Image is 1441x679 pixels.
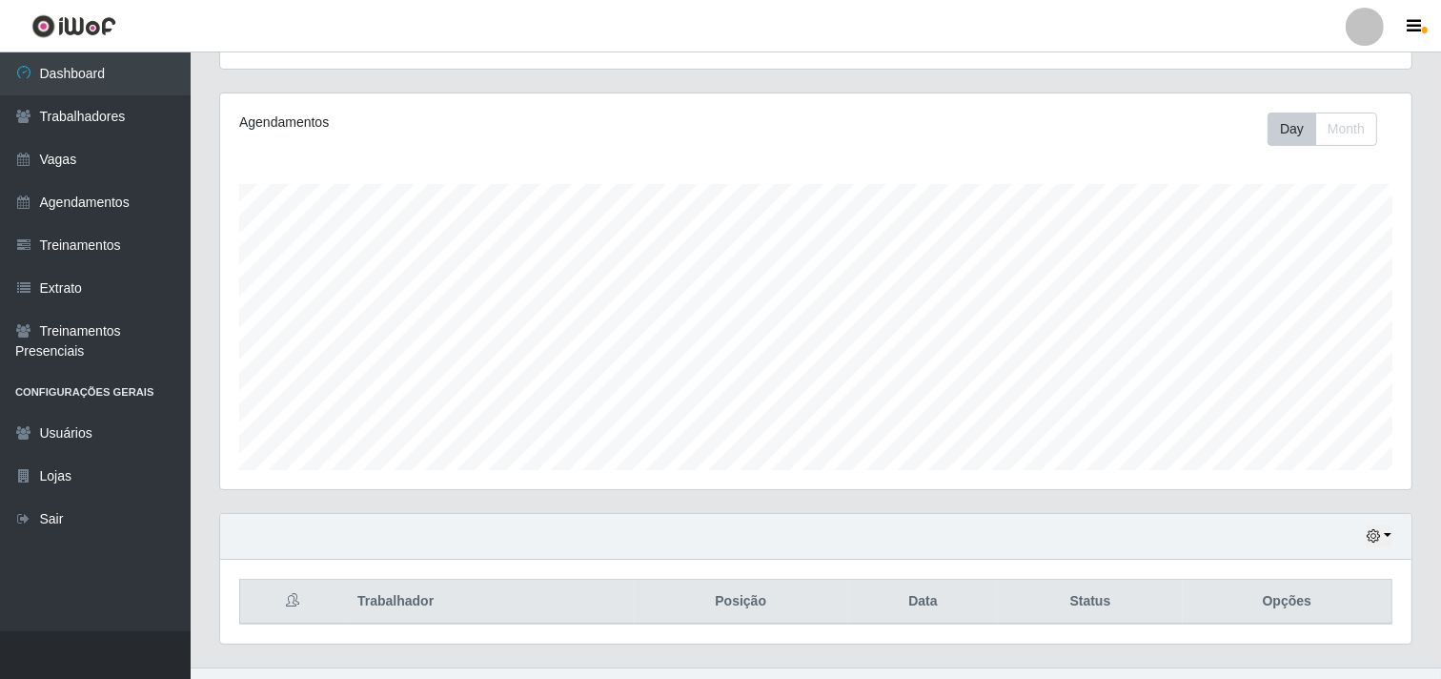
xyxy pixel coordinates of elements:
th: Data [848,580,998,625]
th: Posição [634,580,848,625]
div: Agendamentos [239,113,703,133]
div: Toolbar with button groups [1268,113,1392,146]
button: Month [1315,113,1377,146]
button: Day [1268,113,1316,146]
img: CoreUI Logo [31,14,116,38]
th: Opções [1183,580,1392,625]
th: Trabalhador [346,580,634,625]
th: Status [998,580,1182,625]
div: First group [1268,113,1377,146]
